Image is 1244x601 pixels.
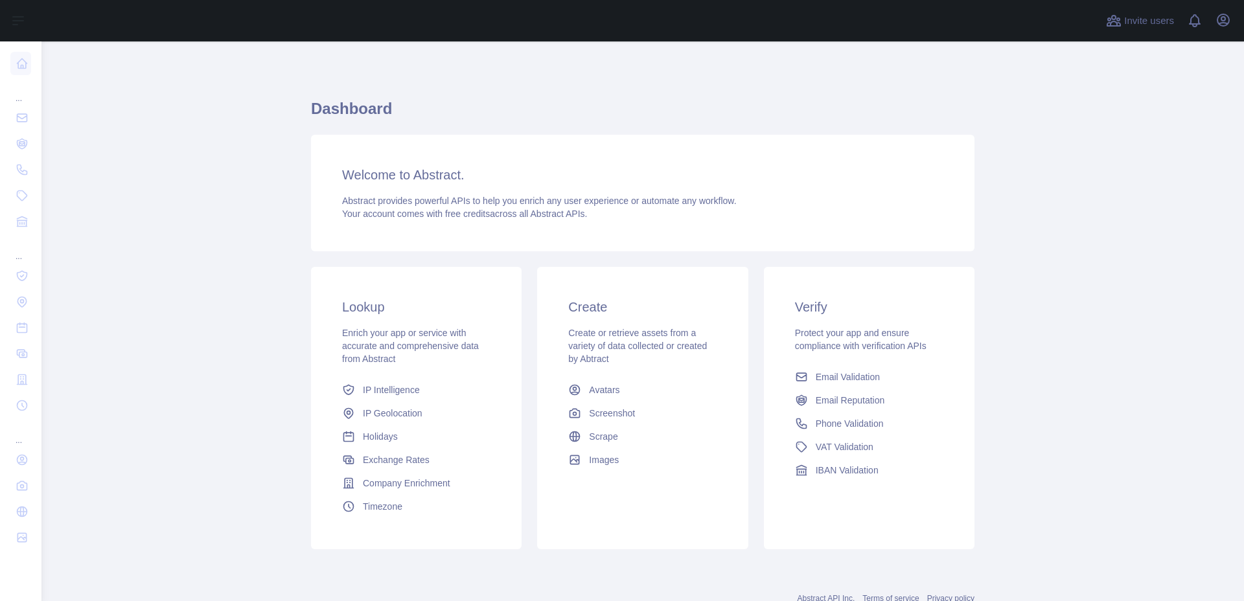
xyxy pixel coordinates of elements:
span: Enrich your app or service with accurate and comprehensive data from Abstract [342,328,479,364]
h3: Welcome to Abstract. [342,166,943,184]
span: Your account comes with across all Abstract APIs. [342,209,587,219]
span: Scrape [589,430,617,443]
a: Timezone [337,495,496,518]
button: Invite users [1103,10,1177,31]
span: Protect your app and ensure compliance with verification APIs [795,328,927,351]
span: Create or retrieve assets from a variety of data collected or created by Abtract [568,328,707,364]
span: Phone Validation [816,417,884,430]
a: Holidays [337,425,496,448]
h3: Create [568,298,717,316]
span: Abstract provides powerful APIs to help you enrich any user experience or automate any workflow. [342,196,737,206]
span: Timezone [363,500,402,513]
span: VAT Validation [816,440,873,453]
h1: Dashboard [311,98,974,130]
span: IP Intelligence [363,383,420,396]
a: Scrape [563,425,722,448]
a: VAT Validation [790,435,949,459]
h3: Lookup [342,298,490,316]
a: Images [563,448,722,471]
a: IP Geolocation [337,402,496,425]
span: Company Enrichment [363,477,450,490]
span: Invite users [1124,14,1174,28]
span: IBAN Validation [816,464,879,477]
span: free credits [445,209,490,219]
a: Exchange Rates [337,448,496,471]
span: Screenshot [589,407,635,420]
div: ... [10,420,31,446]
a: IP Intelligence [337,378,496,402]
a: Email Validation [790,365,949,389]
a: Email Reputation [790,389,949,412]
span: Holidays [363,430,398,443]
a: Avatars [563,378,722,402]
span: IP Geolocation [363,407,422,420]
a: IBAN Validation [790,459,949,482]
span: Images [589,453,619,466]
a: Phone Validation [790,412,949,435]
span: Email Validation [816,370,880,383]
span: Avatars [589,383,619,396]
div: ... [10,78,31,104]
a: Company Enrichment [337,471,496,495]
div: ... [10,236,31,262]
a: Screenshot [563,402,722,425]
h3: Verify [795,298,943,316]
span: Exchange Rates [363,453,430,466]
span: Email Reputation [816,394,885,407]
